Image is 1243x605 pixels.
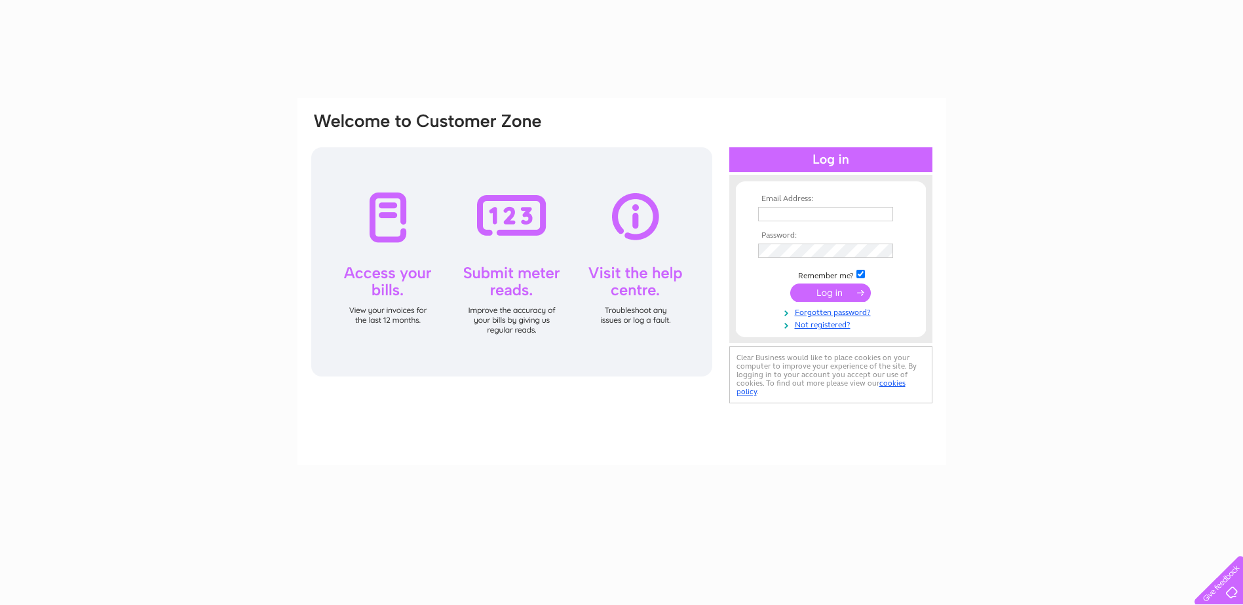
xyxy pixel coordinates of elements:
[729,346,932,403] div: Clear Business would like to place cookies on your computer to improve your experience of the sit...
[758,305,907,318] a: Forgotten password?
[755,231,907,240] th: Password:
[736,378,906,396] a: cookies policy
[790,284,871,302] input: Submit
[755,268,907,281] td: Remember me?
[755,194,907,204] th: Email Address:
[758,318,907,330] a: Not registered?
